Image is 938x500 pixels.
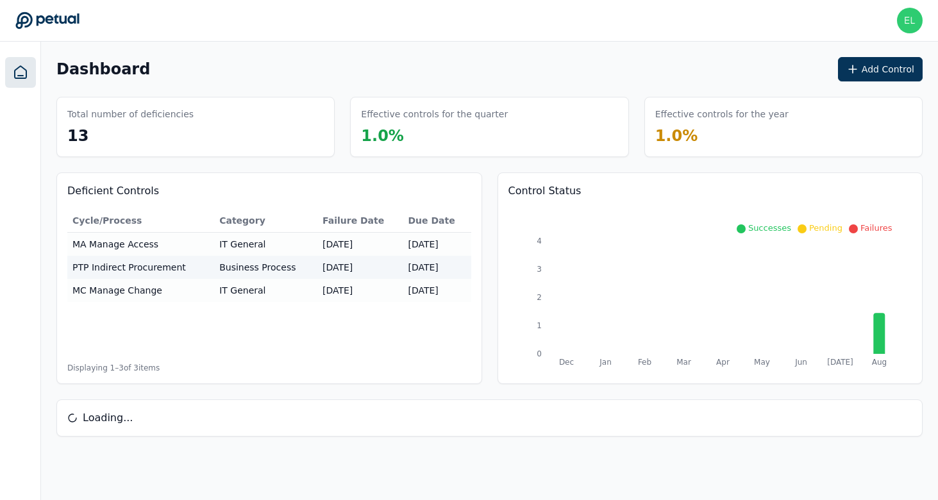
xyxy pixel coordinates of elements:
td: Business Process [214,256,317,279]
tspan: [DATE] [827,358,853,367]
td: [DATE] [403,256,471,279]
td: PTP Indirect Procurement [67,256,214,279]
div: Loading... [57,400,922,436]
td: [DATE] [317,256,403,279]
th: Due Date [403,209,471,233]
tspan: 3 [537,265,542,274]
tspan: Jun [794,358,807,367]
tspan: Mar [676,358,691,367]
td: MC Manage Change [67,279,214,302]
tspan: May [754,358,770,367]
span: Pending [809,223,842,233]
h3: Deficient Controls [67,183,471,199]
span: Failures [860,223,892,233]
a: Dashboard [5,57,36,88]
tspan: 2 [537,293,542,302]
td: [DATE] [403,233,471,256]
tspan: 1 [537,321,542,330]
tspan: 0 [537,349,542,358]
h3: Control Status [508,183,912,199]
td: [DATE] [403,279,471,302]
span: 1.0 % [655,127,698,145]
h3: Effective controls for the year [655,108,789,121]
h1: Dashboard [56,59,150,79]
img: eliot+customer@petual.ai [897,8,923,33]
tspan: 4 [537,237,542,246]
tspan: Dec [558,358,573,367]
th: Failure Date [317,209,403,233]
span: Successes [748,223,791,233]
tspan: Feb [637,358,651,367]
tspan: Apr [716,358,730,367]
span: Displaying 1– 3 of 3 items [67,363,160,373]
button: Add Control [838,57,923,81]
h3: Total number of deficiencies [67,108,194,121]
td: MA Manage Access [67,233,214,256]
td: [DATE] [317,233,403,256]
tspan: Aug [871,358,886,367]
span: 1.0 % [361,127,404,145]
td: IT General [214,279,317,302]
a: Go to Dashboard [15,12,80,29]
span: 13 [67,127,88,145]
th: Category [214,209,317,233]
h3: Effective controls for the quarter [361,108,508,121]
th: Cycle/Process [67,209,214,233]
td: IT General [214,233,317,256]
td: [DATE] [317,279,403,302]
tspan: Jan [599,358,612,367]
